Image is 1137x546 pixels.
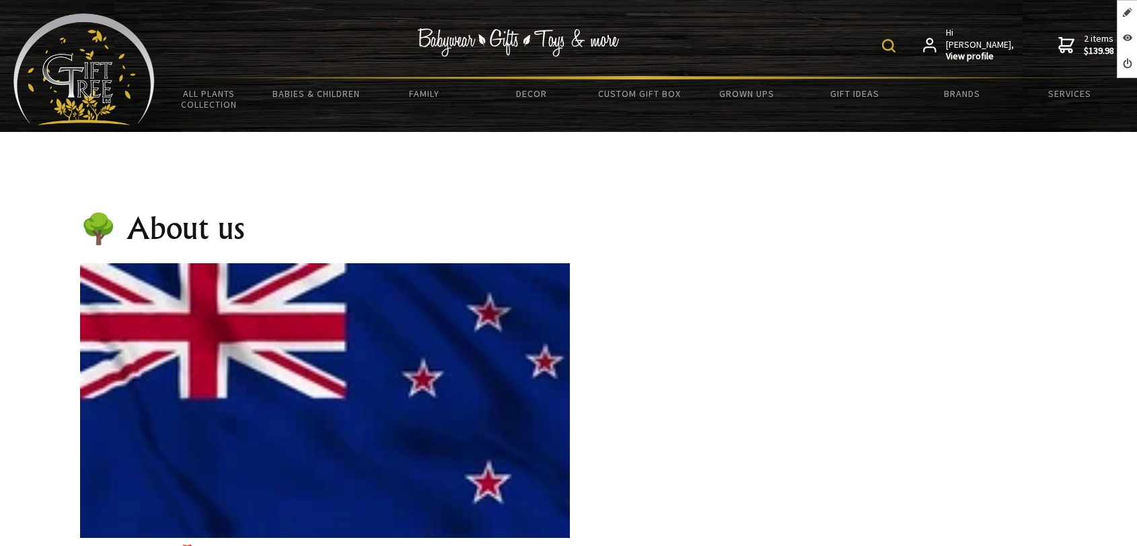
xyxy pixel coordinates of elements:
[908,79,1016,108] a: Brands
[801,79,908,108] a: Gift Ideas
[946,27,1015,63] span: Hi [PERSON_NAME],
[418,28,620,57] img: Babywear - Gifts - Toys & more
[882,39,895,53] img: product search
[1058,27,1114,63] a: 2 items$139.98
[370,79,478,108] a: Family
[946,50,1015,63] strong: View profile
[1084,45,1114,57] strong: $139.98
[13,13,155,125] img: Babyware - Gifts - Toys and more...
[923,27,1015,63] a: Hi [PERSON_NAME],View profile
[80,212,569,244] h1: 🌳 About us
[262,79,370,108] a: Babies & Children
[1016,79,1124,108] a: Services
[155,79,262,118] a: All Plants Collection
[585,79,693,108] a: Custom Gift Box
[693,79,801,108] a: Grown Ups
[1084,32,1114,57] span: 2 items
[478,79,585,108] a: Decor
